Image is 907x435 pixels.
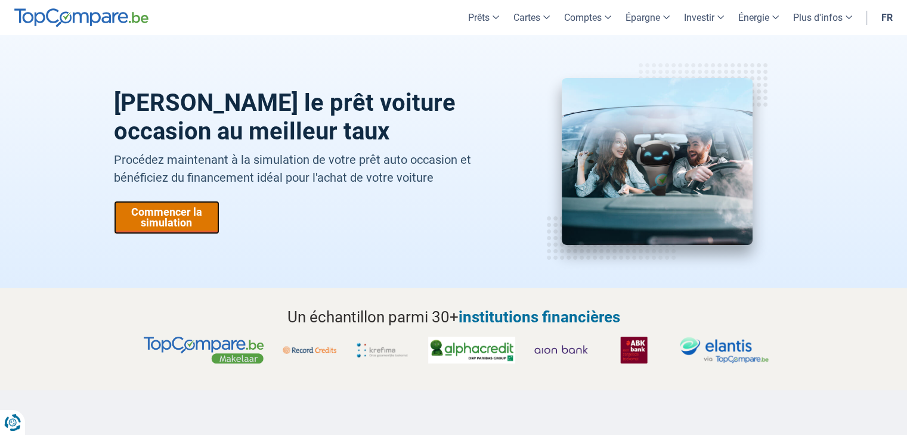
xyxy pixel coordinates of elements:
[680,337,769,363] img: Elantis via TopCompare
[428,337,515,363] img: Alphacredit
[144,337,263,363] img: TopCompare, makelaars partner voor jouw krediet
[562,78,753,245] img: prêt voiture occasion
[459,308,620,326] span: institutions financières
[355,337,409,363] img: Krefima
[114,89,503,146] h1: [PERSON_NAME] le prêt voiture occasion au meilleur taux
[114,151,503,187] p: Procédez maintenant à la simulation de votre prêt auto occasion et bénéficiez du financement idéa...
[534,337,588,363] img: Aion Bank
[607,337,661,363] img: ABK Bank
[114,306,794,328] h2: Un échantillon parmi 30+
[283,337,336,363] img: Record Credits
[14,8,148,27] img: TopCompare
[114,201,219,234] a: Commencer la simulation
